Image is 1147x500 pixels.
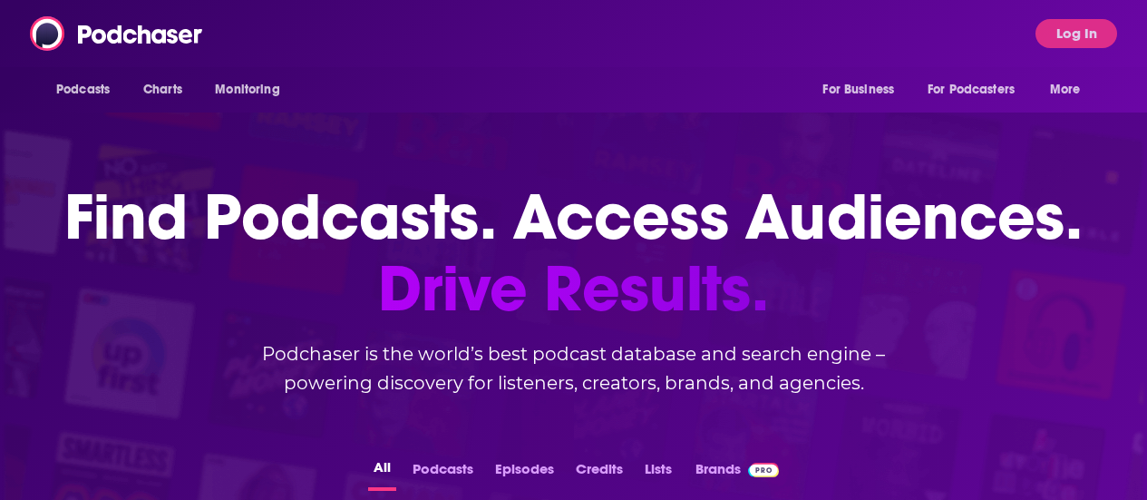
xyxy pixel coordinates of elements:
img: Podchaser - Follow, Share and Rate Podcasts [30,16,204,51]
a: BrandsPodchaser Pro [695,456,780,491]
span: More [1050,77,1081,103]
button: Credits [570,456,628,491]
button: open menu [1037,73,1103,107]
button: open menu [202,73,303,107]
button: Log In [1035,19,1117,48]
span: For Podcasters [928,77,1015,103]
button: open menu [916,73,1041,107]
span: Monitoring [215,77,279,103]
span: Podcasts [56,77,110,103]
span: For Business [822,77,894,103]
button: Lists [639,456,677,491]
button: open menu [44,73,133,107]
a: Charts [131,73,193,107]
button: All [368,456,396,491]
button: Episodes [490,456,559,491]
span: Drive Results. [64,253,1083,325]
button: open menu [810,73,917,107]
h2: Podchaser is the world’s best podcast database and search engine – powering discovery for listene... [211,339,937,397]
img: Podchaser Pro [748,463,780,477]
span: Charts [143,77,182,103]
button: Podcasts [407,456,479,491]
h1: Find Podcasts. Access Audiences. [64,181,1083,325]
